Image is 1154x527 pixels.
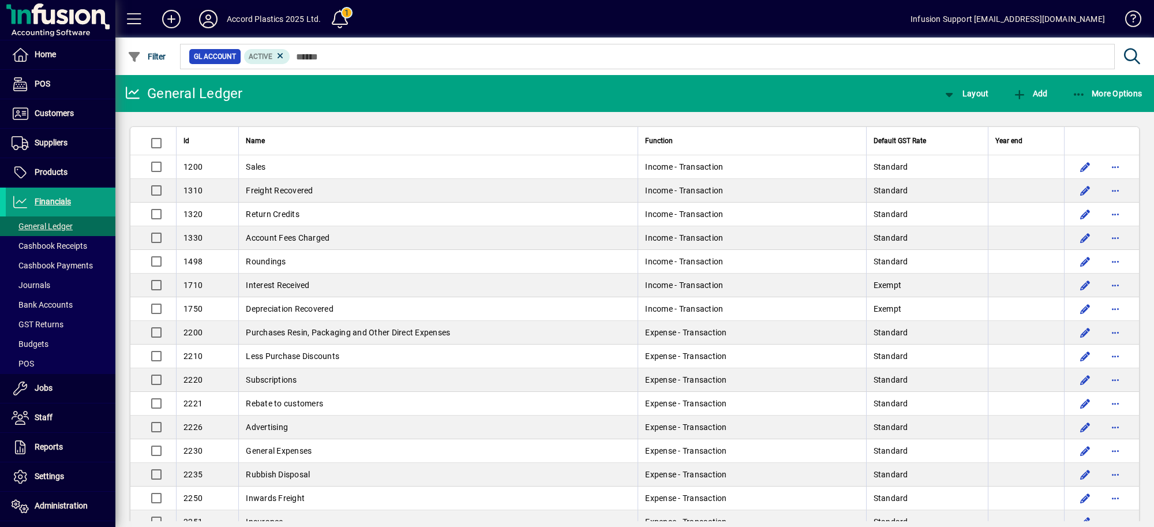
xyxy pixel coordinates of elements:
[645,328,726,337] span: Expense - Transaction
[874,304,902,313] span: Exempt
[1076,371,1095,389] button: Edit
[645,375,726,384] span: Expense - Transaction
[1069,83,1145,104] button: More Options
[35,413,53,422] span: Staff
[6,492,115,521] a: Administration
[183,304,203,313] span: 1750
[874,186,908,195] span: Standard
[35,501,88,510] span: Administration
[35,442,63,451] span: Reports
[246,281,309,290] span: Interest Received
[1010,83,1050,104] button: Add
[12,320,63,329] span: GST Returns
[6,275,115,295] a: Journals
[645,352,726,361] span: Expense - Transaction
[183,470,203,479] span: 2235
[183,134,189,147] span: Id
[183,162,203,171] span: 1200
[942,89,988,98] span: Layout
[153,9,190,29] button: Add
[911,10,1105,28] div: Infusion Support [EMAIL_ADDRESS][DOMAIN_NAME]
[1106,158,1125,176] button: More options
[246,470,310,479] span: Rubbish Disposal
[12,300,73,309] span: Bank Accounts
[246,162,265,171] span: Sales
[874,517,908,526] span: Standard
[183,352,203,361] span: 2210
[12,241,87,251] span: Cashbook Receipts
[930,83,1001,104] app-page-header-button: View chart layout
[246,517,283,526] span: Insurance
[1106,252,1125,271] button: More options
[1106,181,1125,200] button: More options
[874,375,908,384] span: Standard
[35,50,56,59] span: Home
[1106,371,1125,389] button: More options
[35,472,64,481] span: Settings
[249,53,272,61] span: Active
[6,70,115,99] a: POS
[246,134,265,147] span: Name
[6,334,115,354] a: Budgets
[645,186,723,195] span: Income - Transaction
[244,49,290,64] mat-chip: Activation Status: Active
[645,517,726,526] span: Expense - Transaction
[1076,394,1095,413] button: Edit
[246,352,339,361] span: Less Purchase Discounts
[183,375,203,384] span: 2220
[645,257,723,266] span: Income - Transaction
[1076,229,1095,247] button: Edit
[124,84,243,103] div: General Ledger
[874,423,908,432] span: Standard
[645,446,726,455] span: Expense - Transaction
[874,494,908,503] span: Standard
[183,517,203,526] span: 2251
[6,354,115,373] a: POS
[645,233,723,242] span: Income - Transaction
[1076,276,1095,294] button: Edit
[6,158,115,187] a: Products
[1076,205,1095,223] button: Edit
[1106,418,1125,436] button: More options
[1106,394,1125,413] button: More options
[1106,465,1125,484] button: More options
[6,216,115,236] a: General Ledger
[35,383,53,393] span: Jobs
[645,210,723,219] span: Income - Transaction
[645,470,726,479] span: Expense - Transaction
[128,52,166,61] span: Filter
[645,423,726,432] span: Expense - Transaction
[874,134,926,147] span: Default GST Rate
[246,233,329,242] span: Account Fees Charged
[874,470,908,479] span: Standard
[1106,300,1125,318] button: More options
[1106,323,1125,342] button: More options
[874,328,908,337] span: Standard
[1076,347,1095,365] button: Edit
[1076,158,1095,176] button: Edit
[1076,418,1095,436] button: Edit
[645,281,723,290] span: Income - Transaction
[995,134,1022,147] span: Year end
[6,433,115,462] a: Reports
[1076,442,1095,460] button: Edit
[874,446,908,455] span: Standard
[874,281,902,290] span: Exempt
[35,197,71,206] span: Financials
[246,328,450,337] span: Purchases Resin, Packaging and Other Direct Expenses
[183,186,203,195] span: 1310
[246,375,297,384] span: Subscriptions
[6,129,115,158] a: Suppliers
[1106,442,1125,460] button: More options
[6,236,115,256] a: Cashbook Receipts
[645,494,726,503] span: Expense - Transaction
[246,134,631,147] div: Name
[183,328,203,337] span: 2200
[1076,465,1095,484] button: Edit
[246,446,312,455] span: General Expenses
[1076,300,1095,318] button: Edit
[1013,89,1047,98] span: Add
[6,40,115,69] a: Home
[183,423,203,432] span: 2226
[35,109,74,118] span: Customers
